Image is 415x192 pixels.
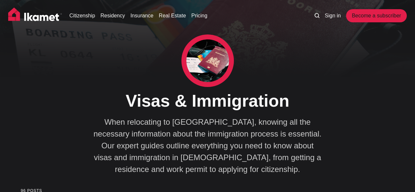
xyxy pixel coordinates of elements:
a: Citizenship [70,12,95,20]
img: Ikamet home [8,8,62,24]
a: Sign in [325,12,341,20]
a: Become a subscriber [346,9,406,22]
a: Residency [100,12,125,20]
a: Pricing [191,12,207,20]
h1: Visas & Immigration [86,91,329,111]
a: Real Estate [159,12,186,20]
p: When relocating to [GEOGRAPHIC_DATA], knowing all the necessary information about the immigration... [93,116,322,175]
img: Visas & Immigration [186,39,229,82]
a: Insurance [130,12,153,20]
